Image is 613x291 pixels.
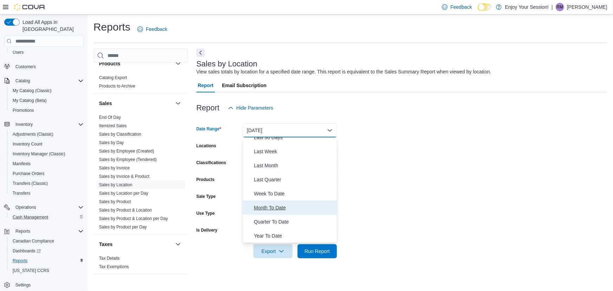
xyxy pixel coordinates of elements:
[10,86,54,95] a: My Catalog (Classic)
[13,151,65,157] span: Inventory Manager (Classic)
[10,96,84,105] span: My Catalog (Beta)
[7,47,86,57] button: Users
[7,179,86,188] button: Transfers (Classic)
[14,4,46,11] img: Cova
[10,106,37,115] a: Promotions
[99,75,127,80] a: Catalog Export
[13,88,52,93] span: My Catalog (Classic)
[99,199,131,205] span: Sales by Product
[13,131,53,137] span: Adjustments (Classic)
[196,60,257,68] h3: Sales by Location
[99,182,132,188] span: Sales by Location
[254,218,334,226] span: Quarter To Date
[236,104,273,111] span: Hide Parameters
[174,99,182,108] button: Sales
[99,100,112,107] h3: Sales
[13,214,48,220] span: Cash Management
[13,190,30,196] span: Transfers
[7,256,86,266] button: Reports
[450,4,472,11] span: Feedback
[10,213,51,221] a: Cash Management
[1,62,86,72] button: Customers
[13,238,54,244] span: Canadian Compliance
[196,160,226,166] label: Classifications
[13,227,84,235] span: Reports
[10,189,84,198] span: Transfers
[174,240,182,248] button: Taxes
[146,26,167,33] span: Feedback
[99,174,149,179] span: Sales by Invoice & Product
[10,140,45,148] a: Inventory Count
[13,280,84,289] span: Settings
[99,256,120,261] a: Tax Details
[254,133,334,142] span: Last 30 Days
[13,77,84,85] span: Catalog
[7,169,86,179] button: Purchase Orders
[7,236,86,246] button: Canadian Compliance
[10,179,51,188] a: Transfers (Classic)
[254,232,334,240] span: Year To Date
[10,150,68,158] a: Inventory Manager (Classic)
[10,179,84,188] span: Transfers (Classic)
[7,139,86,149] button: Inventory Count
[13,181,48,186] span: Transfers (Classic)
[99,157,157,162] a: Sales by Employee (Tendered)
[93,20,130,34] h1: Reports
[196,227,217,233] label: Is Delivery
[1,226,86,236] button: Reports
[93,73,188,93] div: Products
[1,119,86,129] button: Inventory
[15,228,30,234] span: Reports
[10,48,26,57] a: Users
[99,225,147,229] a: Sales by Product per Day
[99,115,121,120] span: End Of Day
[196,126,221,132] label: Date Range
[13,171,45,176] span: Purchase Orders
[10,247,44,255] a: Dashboards
[305,248,330,255] span: Run Report
[198,78,214,92] span: Report
[10,96,50,105] a: My Catalog (Beta)
[15,282,31,288] span: Settings
[7,149,86,159] button: Inventory Manager (Classic)
[10,150,84,158] span: Inventory Manager (Classic)
[10,189,33,198] a: Transfers
[10,237,57,245] a: Canadian Compliance
[13,227,33,235] button: Reports
[99,264,129,270] span: Tax Exemptions
[13,281,33,289] a: Settings
[10,257,30,265] a: Reports
[254,161,334,170] span: Last Month
[196,211,215,216] label: Use Type
[10,237,84,245] span: Canadian Compliance
[13,268,49,273] span: [US_STATE] CCRS
[99,131,141,137] span: Sales by Classification
[13,161,31,167] span: Manifests
[7,188,86,198] button: Transfers
[1,76,86,86] button: Catalog
[13,203,39,212] button: Operations
[15,64,36,70] span: Customers
[298,244,337,258] button: Run Report
[7,129,86,139] button: Adjustments (Classic)
[254,189,334,198] span: Week To Date
[196,48,205,57] button: Next
[13,120,84,129] span: Inventory
[99,199,131,204] a: Sales by Product
[196,143,216,149] label: Locations
[13,77,33,85] button: Catalog
[99,60,172,67] button: Products
[7,246,86,256] a: Dashboards
[99,216,168,221] a: Sales by Product & Location per Day
[99,132,141,137] a: Sales by Classification
[10,48,84,57] span: Users
[99,140,124,145] a: Sales by Day
[99,149,154,154] a: Sales by Employee (Created)
[99,60,120,67] h3: Products
[254,203,334,212] span: Month To Date
[7,105,86,115] button: Promotions
[135,22,170,36] a: Feedback
[15,205,36,210] span: Operations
